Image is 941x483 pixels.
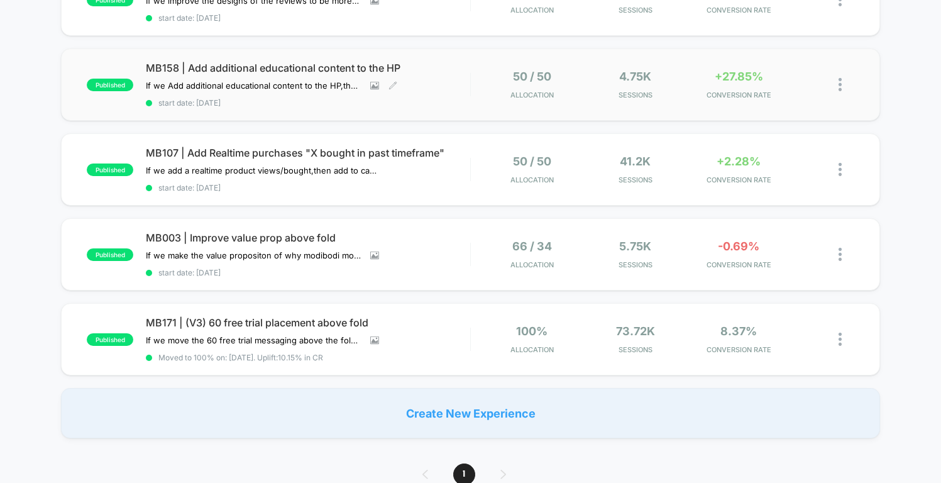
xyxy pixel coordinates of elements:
[146,98,470,108] span: start date: [DATE]
[720,325,757,338] span: 8.37%
[510,345,554,354] span: Allocation
[616,325,655,338] span: 73.72k
[587,175,684,184] span: Sessions
[146,13,470,23] span: start date: [DATE]
[87,79,133,91] span: published
[839,333,842,346] img: close
[146,80,361,91] span: If we Add additional educational content to the HP,then CTR will increase,because visitors are be...
[690,260,787,269] span: CONVERSION RATE
[690,91,787,99] span: CONVERSION RATE
[61,388,879,438] div: Create New Experience
[839,163,842,176] img: close
[146,268,470,277] span: start date: [DATE]
[510,6,554,14] span: Allocation
[690,345,787,354] span: CONVERSION RATE
[146,183,470,192] span: start date: [DATE]
[512,240,552,253] span: 66 / 34
[146,165,379,175] span: If we add a realtime product views/bought,then add to carts will increase,because social proof is...
[87,248,133,261] span: published
[587,260,684,269] span: Sessions
[510,91,554,99] span: Allocation
[146,335,361,345] span: If we move the 60 free trial messaging above the fold for mobile,then conversions will increase,b...
[718,240,759,253] span: -0.69%
[510,260,554,269] span: Allocation
[510,175,554,184] span: Allocation
[715,70,763,83] span: +27.85%
[587,345,684,354] span: Sessions
[513,70,551,83] span: 50 / 50
[87,333,133,346] span: published
[717,155,761,168] span: +2.28%
[516,325,548,338] span: 100%
[587,6,684,14] span: Sessions
[690,175,787,184] span: CONVERSION RATE
[146,250,361,260] span: If we make the value propositon of why modibodi more clear above the fold,then conversions will i...
[839,78,842,91] img: close
[619,240,651,253] span: 5.75k
[146,231,470,244] span: MB003 | Improve value prop above fold
[587,91,684,99] span: Sessions
[158,353,323,362] span: Moved to 100% on: [DATE] . Uplift: 10.15% in CR
[146,316,470,329] span: MB171 | (V3) 60 free trial placement above fold
[619,70,651,83] span: 4.75k
[690,6,787,14] span: CONVERSION RATE
[87,164,133,176] span: published
[513,155,551,168] span: 50 / 50
[620,155,651,168] span: 41.2k
[146,62,470,74] span: MB158 | Add additional educational content to the HP
[146,147,470,159] span: MB107 | Add Realtime purchases "X bought in past timeframe"
[839,248,842,261] img: close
